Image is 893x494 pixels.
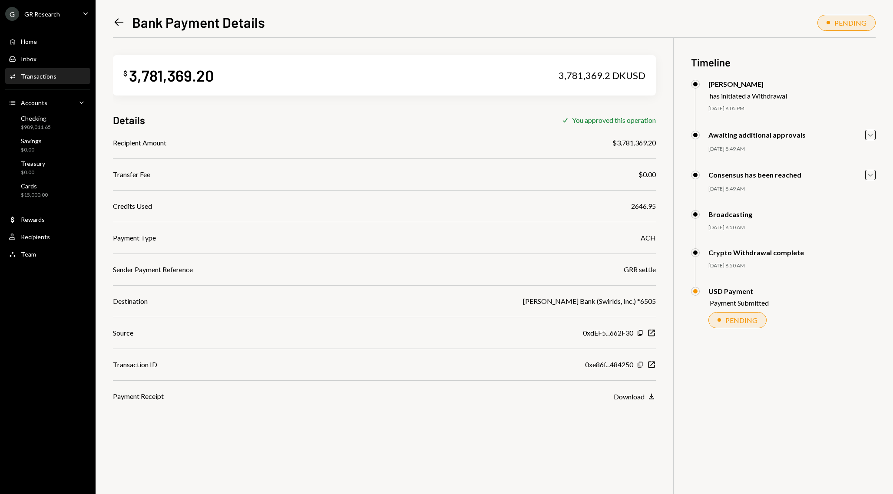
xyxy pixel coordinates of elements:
[5,95,90,110] a: Accounts
[583,328,633,338] div: 0xdEF5...662F30
[21,124,51,131] div: $989,011.65
[113,169,150,180] div: Transfer Fee
[21,38,37,45] div: Home
[708,287,769,295] div: USD Payment
[708,224,876,231] div: [DATE] 8:50 AM
[113,328,133,338] div: Source
[113,201,152,211] div: Credits Used
[725,316,757,324] div: PENDING
[21,191,48,199] div: $15,000.00
[631,201,656,211] div: 2646.95
[21,137,42,145] div: Savings
[708,210,752,218] div: Broadcasting
[710,92,787,100] div: has initiated a Withdrawal
[5,229,90,244] a: Recipients
[21,99,47,106] div: Accounts
[5,51,90,66] a: Inbox
[21,146,42,154] div: $0.00
[132,13,265,31] h1: Bank Payment Details
[21,115,51,122] div: Checking
[129,66,214,85] div: 3,781,369.20
[21,233,50,240] div: Recipients
[21,182,48,190] div: Cards
[572,116,656,124] div: You approved this operation
[113,138,166,148] div: Recipient Amount
[5,246,90,262] a: Team
[113,391,164,402] div: Payment Receipt
[21,216,45,223] div: Rewards
[614,392,656,402] button: Download
[708,262,876,270] div: [DATE] 8:50 AM
[708,105,876,112] div: [DATE] 8:05 PM
[113,296,148,306] div: Destination
[708,248,804,257] div: Crypto Withdrawal complete
[5,135,90,155] a: Savings$0.00
[708,171,801,179] div: Consensus has been reached
[638,169,656,180] div: $0.00
[641,233,656,243] div: ACH
[834,19,867,27] div: PENDING
[691,55,876,69] h3: Timeline
[113,113,145,127] h3: Details
[21,72,56,80] div: Transactions
[708,185,876,193] div: [DATE] 8:49 AM
[21,55,36,63] div: Inbox
[710,299,769,307] div: Payment Submitted
[5,180,90,201] a: Cards$15,000.00
[113,359,157,370] div: Transaction ID
[5,33,90,49] a: Home
[5,211,90,227] a: Rewards
[21,160,45,167] div: Treasury
[5,157,90,178] a: Treasury$0.00
[5,112,90,133] a: Checking$989,011.65
[559,69,645,82] div: 3,781,369.2 DKUSD
[113,264,193,275] div: Sender Payment Reference
[523,296,656,306] div: [PERSON_NAME] Bank (Swirlds, Inc.) *6505
[24,10,60,18] div: GR Research
[612,138,656,148] div: $3,781,369.20
[5,7,19,21] div: G
[123,69,127,78] div: $
[614,392,645,401] div: Download
[21,169,45,176] div: $0.00
[21,250,36,258] div: Team
[113,233,156,243] div: Payment Type
[5,68,90,84] a: Transactions
[708,145,876,153] div: [DATE] 8:49 AM
[708,80,787,88] div: [PERSON_NAME]
[708,131,806,139] div: Awaiting additional approvals
[585,359,633,370] div: 0xe86f...484250
[624,264,656,275] div: GRR settle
